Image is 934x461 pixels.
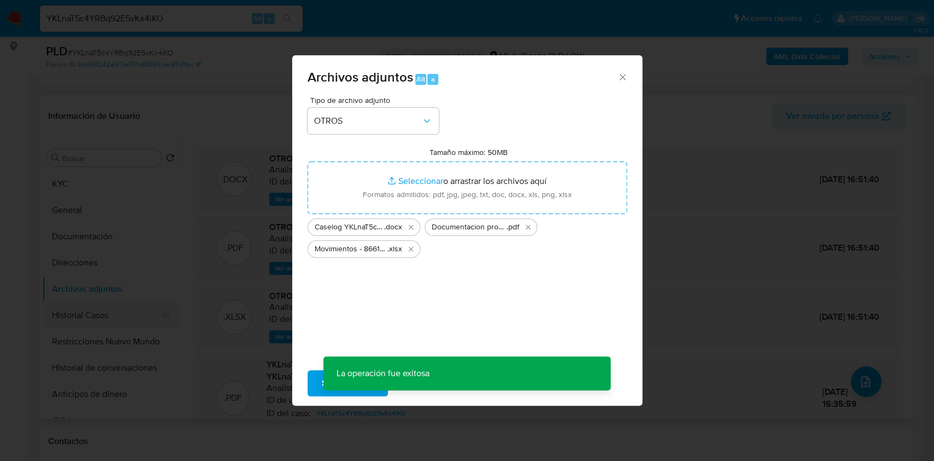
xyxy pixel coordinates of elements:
button: Eliminar Movimientos - 86617346.xlsx [404,243,417,256]
span: a [431,74,435,84]
span: Caselog YKLnaT5c4YRBq92E5vKx4iKO [315,222,384,233]
label: Tamaño máximo: 50MB [430,147,508,157]
span: Archivos adjuntos [308,67,413,87]
button: Cerrar [617,72,627,82]
button: OTROS [308,108,439,134]
span: Subir archivo [322,371,374,395]
span: .pdf [507,222,519,233]
p: La operación fue exitosa [323,356,443,390]
span: OTROS [314,116,421,126]
span: Cancelar [407,371,442,395]
ul: Archivos seleccionados [308,214,627,258]
span: Alt [416,74,425,84]
span: .docx [384,222,402,233]
button: Eliminar Documentacion proporcionada.pdf [521,221,535,234]
button: Subir archivo [308,370,388,396]
span: Documentacion proporcionada [432,222,507,233]
span: .xlsx [387,244,402,255]
span: Tipo de archivo adjunto [310,96,442,104]
button: Eliminar Caselog YKLnaT5c4YRBq92E5vKx4iKO.docx [404,221,417,234]
span: Movimientos - 86617346 [315,244,387,255]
